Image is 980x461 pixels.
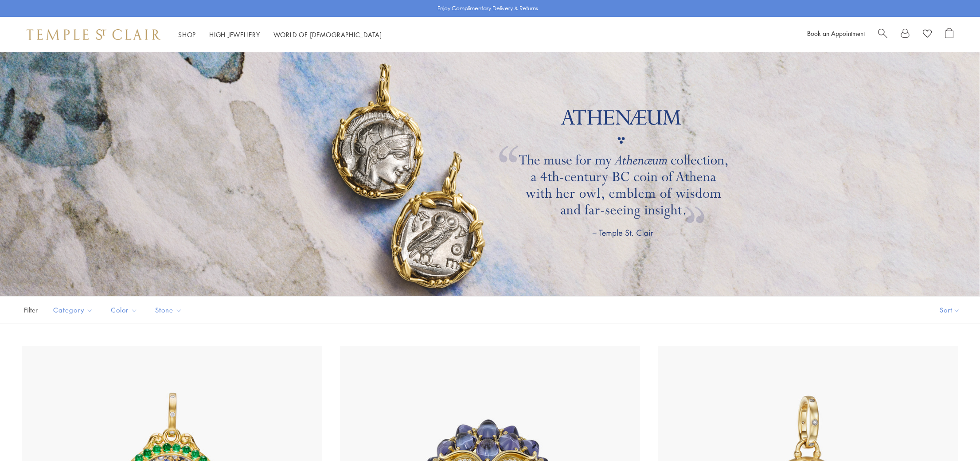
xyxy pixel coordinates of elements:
button: Color [104,300,144,320]
span: Color [106,305,144,316]
img: Temple St. Clair [27,29,160,40]
button: Category [47,300,100,320]
a: Book an Appointment [807,29,865,38]
a: Open Shopping Bag [945,28,953,41]
span: Stone [151,305,189,316]
span: Category [49,305,100,316]
button: Show sort by [920,297,980,324]
button: Stone [148,300,189,320]
a: World of [DEMOGRAPHIC_DATA]World of [DEMOGRAPHIC_DATA] [273,30,382,39]
a: ShopShop [178,30,196,39]
a: View Wishlist [923,28,932,41]
a: Search [878,28,887,41]
p: Enjoy Complimentary Delivery & Returns [437,4,538,13]
a: High JewelleryHigh Jewellery [209,30,260,39]
nav: Main navigation [178,29,382,40]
